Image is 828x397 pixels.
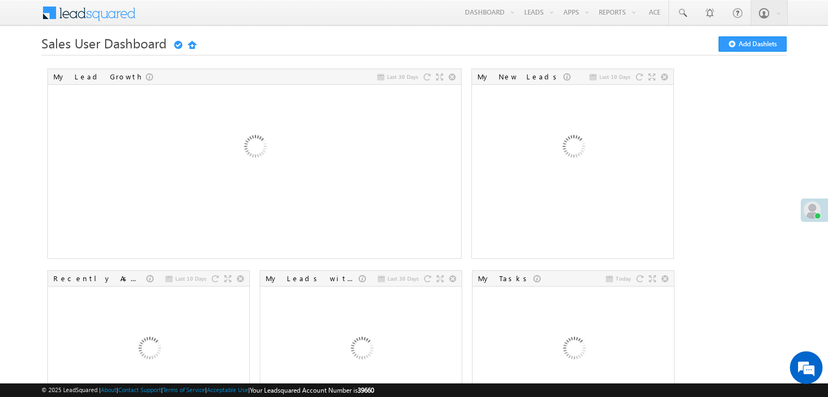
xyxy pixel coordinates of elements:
img: Loading... [196,90,313,207]
span: Today [616,274,631,283]
a: Terms of Service [163,386,205,393]
span: © 2025 LeadSquared | | | | | [41,385,374,395]
span: Your Leadsquared Account Number is [250,386,374,394]
div: My Leads with Stage Change [266,274,359,283]
span: Last 10 Days [599,72,630,82]
a: About [101,386,116,393]
div: My Lead Growth [53,72,146,82]
span: 39660 [358,386,374,394]
img: Loading... [514,90,631,207]
span: Sales User Dashboard [41,34,167,52]
div: Recently Assigned Leads [53,274,146,283]
a: Acceptable Use [207,386,248,393]
a: Contact Support [118,386,161,393]
div: My New Leads [477,72,563,82]
button: Add Dashlets [719,36,787,52]
span: Last 30 Days [387,72,418,82]
span: Last 10 Days [175,274,206,283]
div: My Tasks [478,274,533,283]
span: Last 30 Days [388,274,419,283]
